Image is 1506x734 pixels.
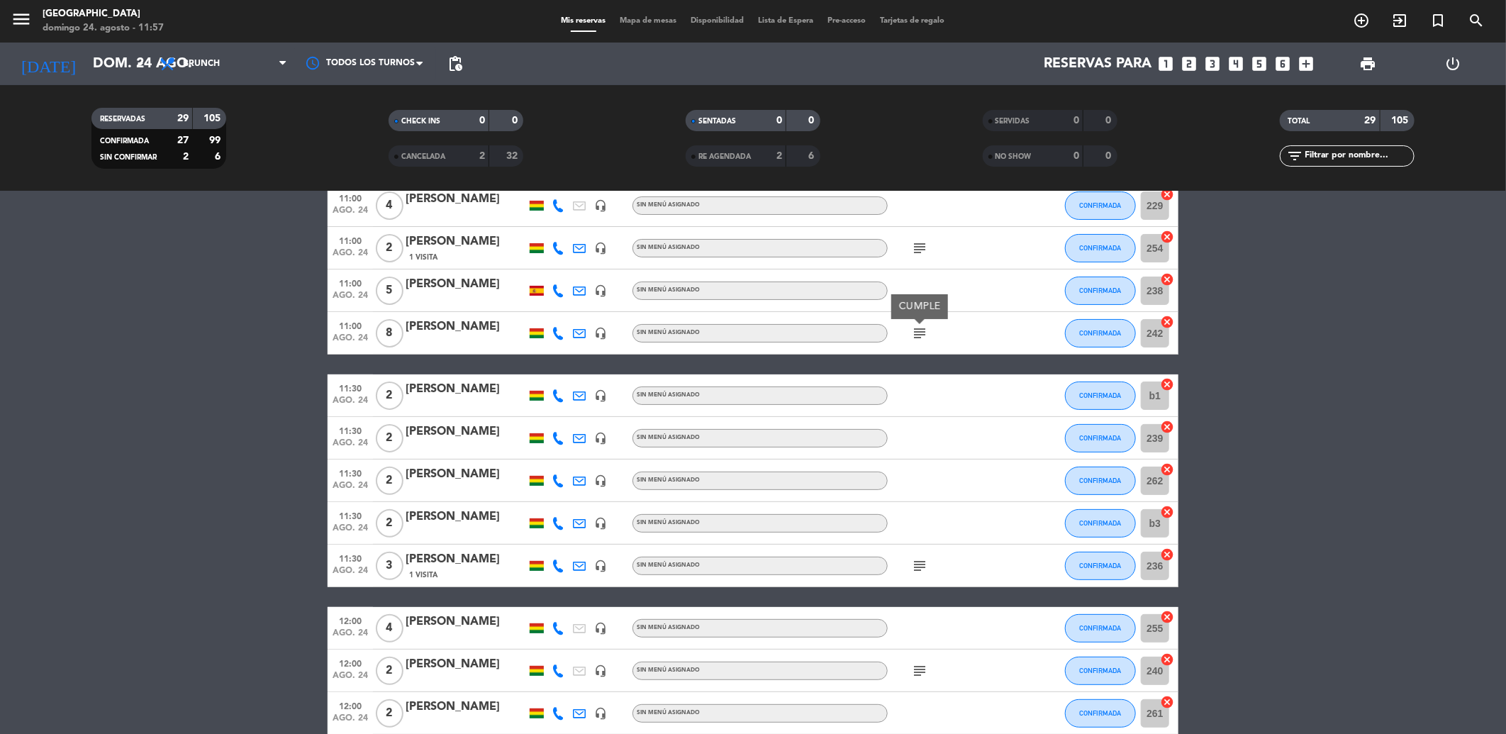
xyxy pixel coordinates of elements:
[1073,116,1079,126] strong: 0
[637,287,700,293] span: Sin menú asignado
[995,118,1030,125] span: SERVIDAS
[637,330,700,335] span: Sin menú asignado
[594,707,607,720] i: headset_mic
[1080,391,1122,399] span: CONFIRMADA
[1160,377,1174,391] i: cancel
[376,614,403,643] span: 4
[1080,201,1122,209] span: CONFIRMADA
[376,699,403,728] span: 2
[376,277,403,305] span: 5
[406,465,526,484] div: [PERSON_NAME]
[333,507,368,523] span: 11:30
[401,118,440,125] span: CHECK INS
[684,17,752,25] span: Disponibilidad
[1065,319,1136,347] button: CONFIRMADA
[1365,116,1376,126] strong: 29
[1065,424,1136,452] button: CONFIRMADA
[594,665,607,677] i: headset_mic
[1297,55,1315,73] i: add_box
[1160,652,1174,667] i: cancel
[406,550,526,569] div: [PERSON_NAME]
[1080,519,1122,527] span: CONFIRMADA
[899,299,941,314] div: CUMPLE
[177,135,189,145] strong: 27
[1391,116,1411,126] strong: 105
[1359,55,1376,72] span: print
[183,59,220,69] span: Brunch
[406,613,526,631] div: [PERSON_NAME]
[594,389,607,402] i: headset_mic
[1160,505,1174,519] i: cancel
[401,153,445,160] span: CANCELADA
[406,190,526,208] div: [PERSON_NAME]
[808,116,817,126] strong: 0
[1065,509,1136,538] button: CONFIRMADA
[333,291,368,307] span: ago. 24
[613,17,684,25] span: Mapa de mesas
[1288,118,1310,125] span: TOTAL
[376,509,403,538] span: 2
[376,552,403,580] span: 3
[100,154,157,161] span: SIN CONFIRMAR
[512,116,520,126] strong: 0
[594,284,607,297] i: headset_mic
[1160,420,1174,434] i: cancel
[808,151,817,161] strong: 6
[1250,55,1268,73] i: looks_5
[406,655,526,674] div: [PERSON_NAME]
[333,481,368,497] span: ago. 24
[752,17,821,25] span: Lista de Espera
[1160,462,1174,477] i: cancel
[637,435,700,440] span: Sin menú asignado
[821,17,874,25] span: Pre-acceso
[637,625,700,630] span: Sin menú asignado
[11,9,32,35] button: menu
[637,245,700,250] span: Sin menú asignado
[406,275,526,294] div: [PERSON_NAME]
[215,152,223,162] strong: 6
[594,242,607,255] i: headset_mic
[1080,287,1122,294] span: CONFIRMADA
[1160,695,1174,709] i: cancel
[1080,562,1122,569] span: CONFIRMADA
[333,422,368,438] span: 11:30
[911,557,928,574] i: subject
[406,380,526,399] div: [PERSON_NAME]
[333,248,368,265] span: ago. 24
[333,438,368,455] span: ago. 24
[1065,382,1136,410] button: CONFIRMADA
[333,465,368,481] span: 11:30
[1203,55,1222,73] i: looks_3
[1065,614,1136,643] button: CONFIRMADA
[594,622,607,635] i: headset_mic
[594,474,607,487] i: headset_mic
[1180,55,1198,73] i: looks_two
[409,252,437,263] span: 1 Visita
[1160,230,1174,244] i: cancel
[637,477,700,483] span: Sin menú asignado
[1304,148,1414,164] input: Filtrar por nombre...
[376,424,403,452] span: 2
[100,116,145,123] span: RESERVADAS
[11,48,86,79] i: [DATE]
[333,566,368,582] span: ago. 24
[594,327,607,340] i: headset_mic
[406,698,526,716] div: [PERSON_NAME]
[376,382,403,410] span: 2
[376,467,403,495] span: 2
[447,55,464,72] span: pending_actions
[333,333,368,350] span: ago. 24
[1160,315,1174,329] i: cancel
[1429,12,1446,29] i: turned_in_not
[637,562,700,568] span: Sin menú asignado
[911,240,928,257] i: subject
[1160,272,1174,287] i: cancel
[594,199,607,212] i: headset_mic
[333,628,368,645] span: ago. 24
[333,396,368,412] span: ago. 24
[479,116,485,126] strong: 0
[333,655,368,671] span: 12:00
[333,612,368,628] span: 12:00
[100,138,149,145] span: CONFIRMADA
[1444,55,1461,72] i: power_settings_new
